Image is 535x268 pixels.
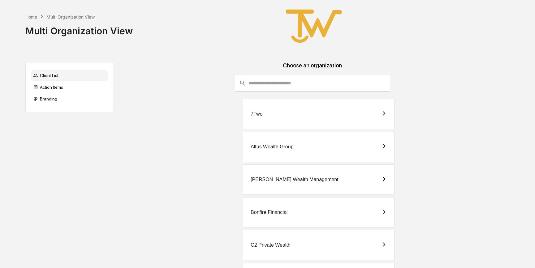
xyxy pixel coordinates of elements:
[25,20,133,36] div: Multi Organization View
[283,5,345,47] img: True West
[251,144,293,150] div: Altus Wealth Group
[31,70,108,81] div: Client List
[251,210,287,215] div: Bonfire Financial
[46,14,95,19] div: Multi Organization View
[31,82,108,93] div: Action Items
[118,62,507,75] div: Choose an organization
[235,75,390,91] div: consultant-dashboard__filter-organizations-search-bar
[31,93,108,104] div: Branding
[25,14,37,19] div: Home
[251,111,262,117] div: 7Two
[251,177,338,182] div: [PERSON_NAME] Wealth Management
[251,242,291,248] div: C2 Private Wealth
